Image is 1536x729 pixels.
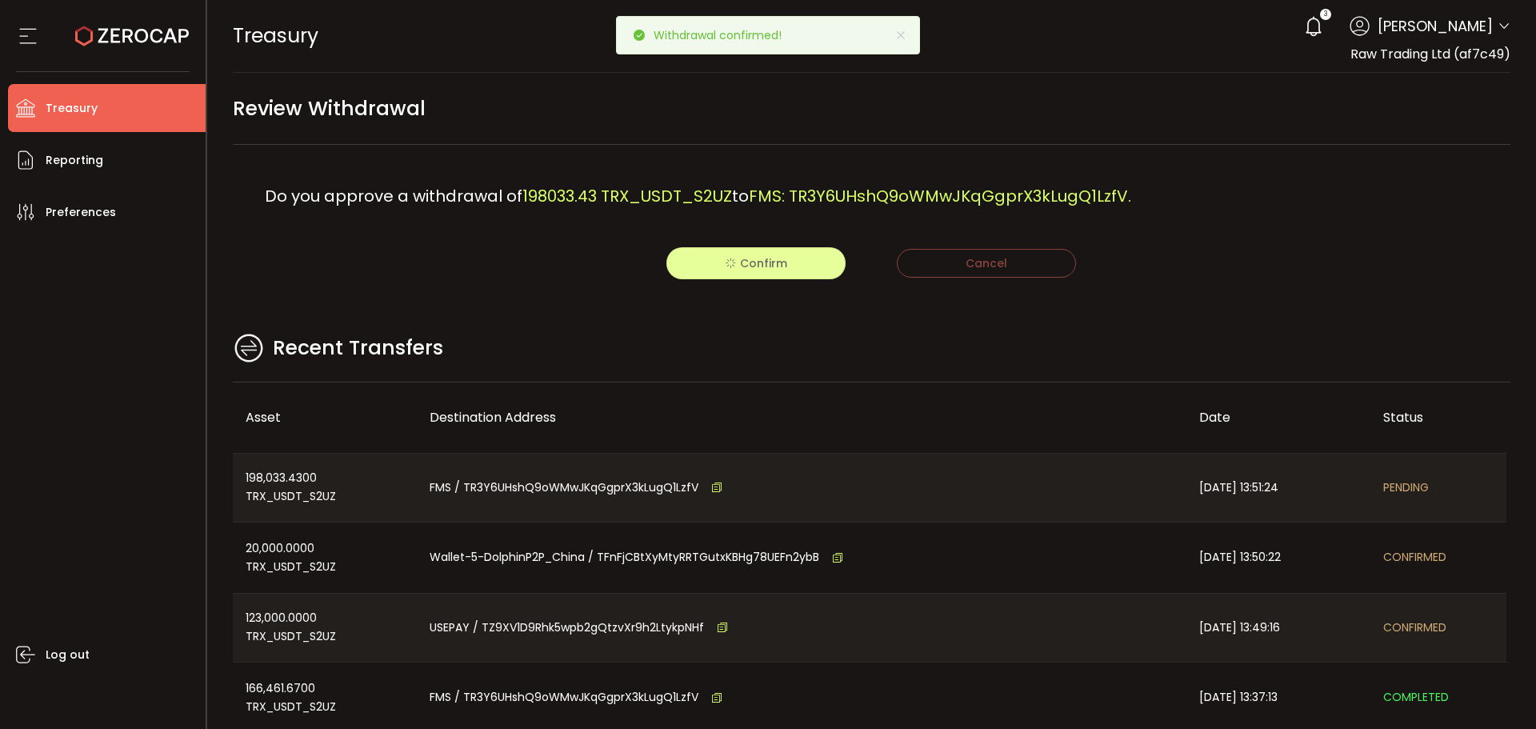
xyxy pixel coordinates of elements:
[1378,15,1493,37] span: [PERSON_NAME]
[1186,408,1370,427] div: Date
[417,408,1186,427] div: Destination Address
[1186,454,1370,523] div: [DATE] 13:51:24
[233,22,318,50] span: Treasury
[1350,45,1510,63] span: Raw Trading Ltd (af7c49)
[430,619,704,637] span: USEPAY / TZ9XV1D9Rhk5wpb2gQtzvXr9h2LtykpNHf
[1324,9,1327,20] span: 3
[1456,652,1536,729] iframe: Chat Widget
[46,97,98,120] span: Treasury
[430,548,819,567] span: Wallet-5-DolphinP2P_China / TFnFjCBtXyMtyRRTGutxKBHg78UEFn2ybB
[46,149,103,172] span: Reporting
[233,408,417,427] div: Asset
[273,333,443,363] span: Recent Transfers
[1186,594,1370,663] div: [DATE] 13:49:16
[1383,548,1446,567] span: CONFIRMED
[966,255,1007,271] span: Cancel
[233,594,417,663] div: 123,000.0000 TRX_USDT_S2UZ
[233,90,426,126] span: Review Withdrawal
[749,185,1131,207] span: FMS: TR3Y6UHshQ9oWMwJKqGgprX3kLugQ1LzfV.
[233,454,417,523] div: 198,033.4300 TRX_USDT_S2UZ
[1383,688,1449,707] span: COMPLETED
[1383,479,1429,497] span: PENDING
[897,249,1076,278] button: Cancel
[430,479,698,497] span: FMS / TR3Y6UHshQ9oWMwJKqGgprX3kLugQ1LzfV
[46,643,90,667] span: Log out
[233,523,417,593] div: 20,000.0000 TRX_USDT_S2UZ
[732,185,749,207] span: to
[265,185,522,207] span: Do you approve a withdrawal of
[654,30,794,41] p: Withdrawal confirmed!
[1383,619,1446,637] span: CONFIRMED
[430,688,698,707] span: FMS / TR3Y6UHshQ9oWMwJKqGgprX3kLugQ1LzfV
[1370,408,1506,427] div: Status
[1186,523,1370,593] div: [DATE] 13:50:22
[522,185,732,207] span: 198033.43 TRX_USDT_S2UZ
[46,201,116,224] span: Preferences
